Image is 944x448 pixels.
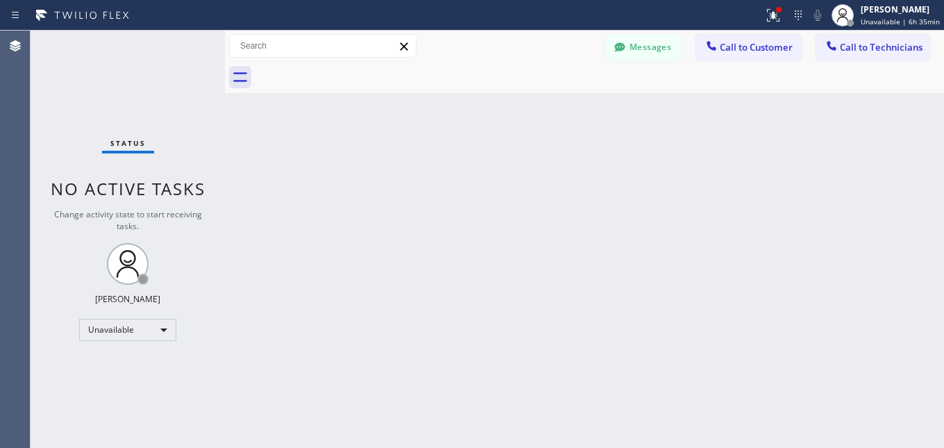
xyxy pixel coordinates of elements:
button: Call to Customer [696,34,802,60]
span: No active tasks [51,177,205,200]
span: Change activity state to start receiving tasks. [54,208,202,232]
span: Call to Technicians [840,41,922,53]
div: [PERSON_NAME] [861,3,940,15]
span: Unavailable | 6h 35min [861,17,940,26]
span: Call to Customer [720,41,793,53]
button: Call to Technicians [816,34,930,60]
button: Mute [808,6,827,25]
span: Status [110,138,146,148]
div: Unavailable [79,319,176,341]
input: Search [230,35,416,57]
div: [PERSON_NAME] [95,293,160,305]
button: Messages [605,34,682,60]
